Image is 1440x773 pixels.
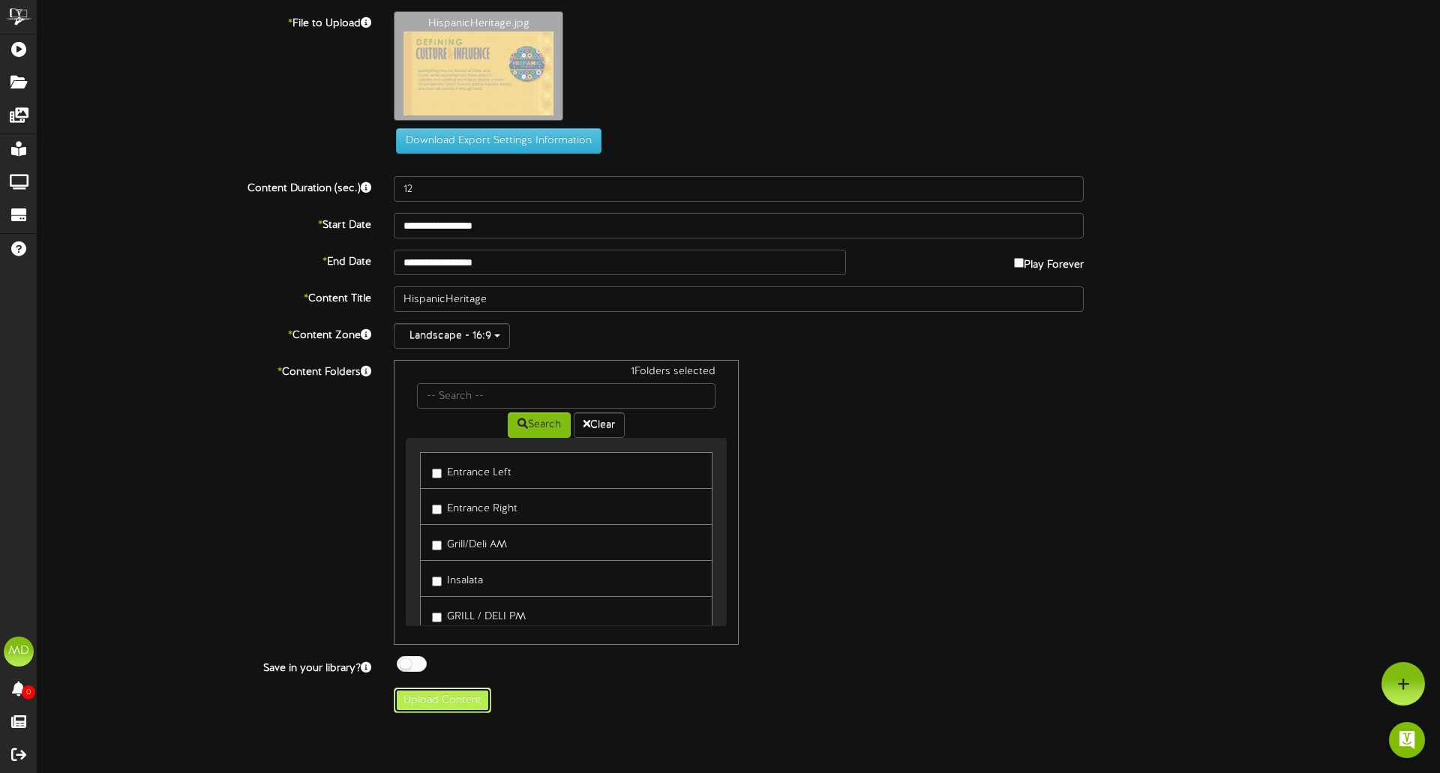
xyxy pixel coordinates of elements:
label: File to Upload [26,11,382,31]
label: End Date [26,250,382,270]
label: Grill/Deli AM [432,532,507,553]
label: Content Folders [26,360,382,380]
button: Landscape - 16:9 [394,323,510,349]
div: Open Intercom Messenger [1389,722,1425,758]
div: MD [4,637,34,667]
label: Save in your library? [26,656,382,676]
label: Content Zone [26,323,382,343]
input: Grill/Deli AM [432,541,442,550]
button: Search [508,412,571,438]
input: Play Forever [1014,258,1024,268]
div: 1 Folders selected [406,364,727,383]
label: Entrance Right [432,496,517,517]
label: Entrance Left [432,460,511,481]
input: Insalata [432,577,442,586]
button: Upload Content [394,688,491,713]
label: Insalata [432,568,483,589]
label: Play Forever [1014,250,1084,273]
span: 0 [22,685,35,700]
label: Content Title [26,286,382,307]
input: Entrance Right [432,505,442,514]
button: Clear [574,412,625,438]
button: Download Export Settings Information [396,128,601,154]
input: -- Search -- [417,383,715,409]
input: GRILL / DELI PM [432,613,442,622]
label: Content Duration (sec.) [26,176,382,196]
label: GRILL / DELI PM [432,604,526,625]
input: Entrance Left [432,469,442,478]
a: Download Export Settings Information [388,136,601,147]
input: Title of this Content [394,286,1084,312]
label: Start Date [26,213,382,233]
